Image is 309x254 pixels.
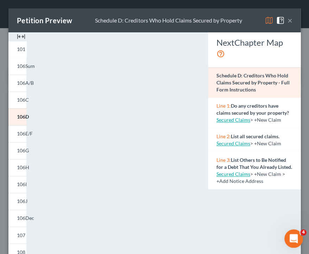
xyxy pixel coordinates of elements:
[8,75,26,91] a: 106A/B
[231,133,279,139] strong: List all secured claims.
[17,164,29,170] span: 106H
[8,58,26,75] a: 106Sum
[216,103,289,116] strong: Do any creditors have claims secured by your property?
[216,103,231,109] span: Line 1:
[250,140,281,146] span: > +New Claim
[8,176,26,193] a: 106I
[265,16,273,25] img: map-eea8200ae884c6f1103ae1953ef3d486a96c86aabb227e865a55264e3737af1f.svg
[17,46,25,52] span: 101
[17,97,29,103] span: 106C
[17,63,35,69] span: 106Sum
[216,171,285,184] span: > +New Claim > +Add Notice Address
[216,117,250,123] a: Secured Claims
[8,142,26,159] a: 106G
[216,140,250,146] a: Secured Claims
[17,181,27,187] span: 106I
[284,229,303,248] iframe: Intercom live chat
[17,15,72,25] div: Petition Preview
[17,147,29,153] span: 106G
[17,80,34,86] span: 106A/B
[250,117,281,123] span: > +New Claim
[8,193,26,210] a: 106J
[17,215,34,221] span: 106Dec
[216,157,292,170] strong: List Others to Be Notified for a Debt That You Already Listed.
[17,198,27,204] span: 106J
[8,227,26,243] a: 107
[216,171,250,177] a: Secured Claims
[17,232,25,238] span: 107
[287,16,292,25] button: ×
[8,41,26,58] a: 101
[216,157,231,163] span: Line 3:
[17,32,25,41] img: expand-e0f6d898513216a626fdd78e52531dac95497ffd26381d4c15ee2fc46db09dca.svg
[216,37,292,59] div: NextChapter Map
[8,108,26,125] a: 106D
[300,229,307,236] span: 4
[8,159,26,176] a: 106H
[8,91,26,108] a: 106C
[17,114,29,120] span: 106D
[8,210,26,227] a: 106Dec
[276,16,284,25] img: help-close-5ba153eb36485ed6c1ea00a893f15db1cb9b99d6cae46e1a8edb6c62d00a1a76.svg
[8,125,26,142] a: 106E/F
[216,133,231,139] span: Line 2:
[17,131,33,136] span: 106E/F
[216,72,290,93] strong: Schedule D: Creditors Who Hold Claims Secured by Property - Full Form Instructions
[95,17,242,25] div: Schedule D: Creditors Who Hold Claims Secured by Property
